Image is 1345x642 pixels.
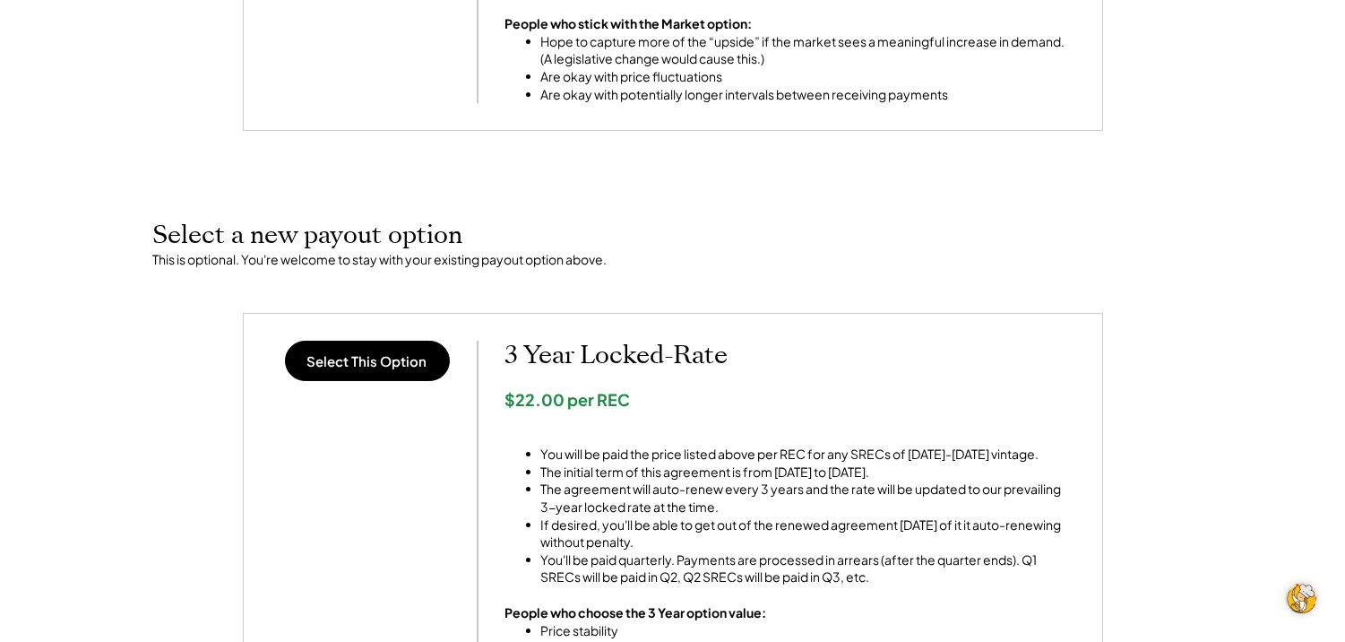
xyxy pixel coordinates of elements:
[505,15,753,31] strong: People who stick with the Market option:
[285,341,450,381] button: Select This Option
[505,341,1075,371] h2: 3 Year Locked-Rate
[541,551,1075,586] li: You'll be paid quarterly. Payments are processed in arrears (after the quarter ends). Q1 SRECs wi...
[541,622,767,640] li: Price stability
[541,86,1075,104] li: Are okay with potentially longer intervals between receiving payments
[153,221,1193,251] h2: Select a new payout option
[505,389,1075,410] div: $22.00 per REC
[541,516,1075,551] li: If desired, you'll be able to get out of the renewed agreement [DATE] of it it auto-renewing with...
[541,446,1075,464] li: You will be paid the price listed above per REC for any SRECs of [DATE]-[DATE] vintage.
[153,251,1193,269] div: This is optional. You're welcome to stay with your existing payout option above.
[541,464,1075,481] li: The initial term of this agreement is from [DATE] to [DATE].
[541,481,1075,516] li: The agreement will auto-renew every 3 years and the rate will be updated to our prevailing 3-year...
[505,604,767,620] strong: People who choose the 3 Year option value:
[541,33,1075,68] li: Hope to capture more of the “upside” if the market sees a meaningful increase in demand. (A legis...
[541,68,1075,86] li: Are okay with price fluctuations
